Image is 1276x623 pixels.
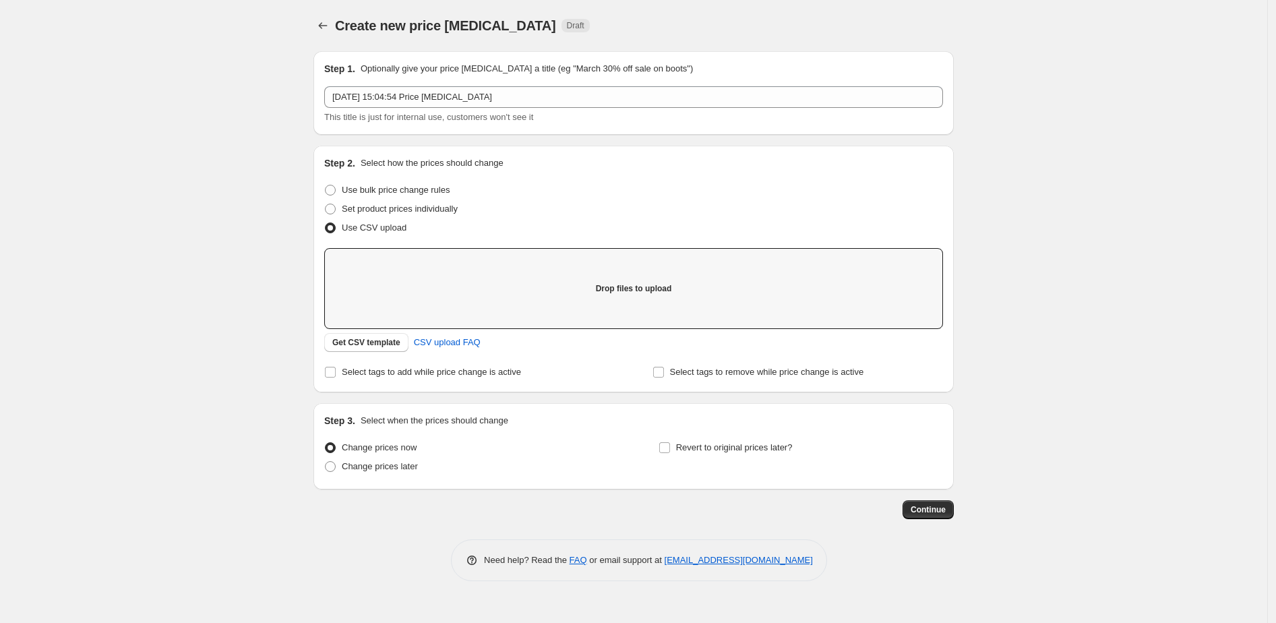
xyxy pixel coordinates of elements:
[361,414,508,427] p: Select when the prices should change
[342,222,406,233] span: Use CSV upload
[324,414,355,427] h2: Step 3.
[911,504,946,515] span: Continue
[342,204,458,214] span: Set product prices individually
[484,555,570,565] span: Need help? Read the
[609,279,659,298] button: Add files
[324,156,355,170] h2: Step 2.
[587,555,665,565] span: or email support at
[332,337,400,348] span: Get CSV template
[313,16,332,35] button: Price change jobs
[676,442,793,452] span: Revert to original prices later?
[335,18,556,33] span: Create new price [MEDICAL_DATA]
[342,185,450,195] span: Use bulk price change rules
[324,86,943,108] input: 30% off holiday sale
[903,500,954,519] button: Continue
[324,112,533,122] span: This title is just for internal use, customers won't see it
[324,62,355,76] h2: Step 1.
[361,156,504,170] p: Select how the prices should change
[665,555,813,565] a: [EMAIL_ADDRESS][DOMAIN_NAME]
[342,461,418,471] span: Change prices later
[324,333,408,352] button: Get CSV template
[406,332,489,353] a: CSV upload FAQ
[567,20,584,31] span: Draft
[342,367,521,377] span: Select tags to add while price change is active
[361,62,693,76] p: Optionally give your price [MEDICAL_DATA] a title (eg "March 30% off sale on boots")
[342,442,417,452] span: Change prices now
[617,283,651,294] span: Add files
[570,555,587,565] a: FAQ
[414,336,481,349] span: CSV upload FAQ
[670,367,864,377] span: Select tags to remove while price change is active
